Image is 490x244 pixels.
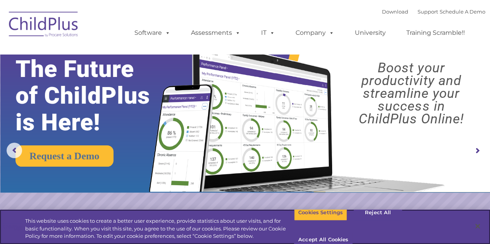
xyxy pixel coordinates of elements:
img: ChildPlus by Procare Solutions [5,6,83,45]
span: Last name [108,51,131,57]
a: IT [253,25,283,41]
a: Support [418,9,438,15]
a: Request a Demo [15,145,113,167]
span: Phone number [108,83,141,89]
button: Reject All [354,205,402,221]
rs-layer: The Future of ChildPlus is Here! [15,56,172,136]
a: University [347,25,394,41]
a: Training Scramble!! [399,25,473,41]
font: | [382,9,485,15]
div: This website uses cookies to create a better user experience, provide statistics about user visit... [25,217,294,240]
button: Close [469,218,486,235]
a: Company [288,25,342,41]
a: Schedule A Demo [440,9,485,15]
a: Download [382,9,408,15]
rs-layer: Boost your productivity and streamline your success in ChildPlus Online! [339,61,484,125]
a: Software [127,25,178,41]
a: Assessments [183,25,248,41]
button: Cookies Settings [294,205,347,221]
